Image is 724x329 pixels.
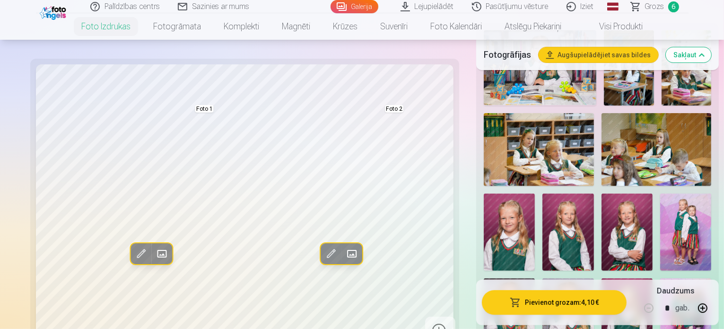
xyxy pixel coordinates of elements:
a: Foto izdrukas [70,13,142,40]
a: Suvenīri [369,13,419,40]
a: Krūzes [322,13,369,40]
button: Sakļaut [666,47,711,62]
span: Grozs [645,1,664,12]
button: Augšupielādējiet savas bildes [539,47,658,62]
img: /fa1 [40,4,69,20]
a: Foto kalendāri [419,13,493,40]
h5: Daudzums [657,285,694,297]
div: gab. [675,297,689,320]
a: Magnēti [270,13,322,40]
button: Pievienot grozam:4,10 € [482,290,627,315]
a: Komplekti [212,13,270,40]
a: Visi produkti [573,13,654,40]
h5: Fotogrāfijas [484,48,531,62]
a: Atslēgu piekariņi [493,13,573,40]
span: 6 [668,1,679,12]
a: Fotogrāmata [142,13,212,40]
